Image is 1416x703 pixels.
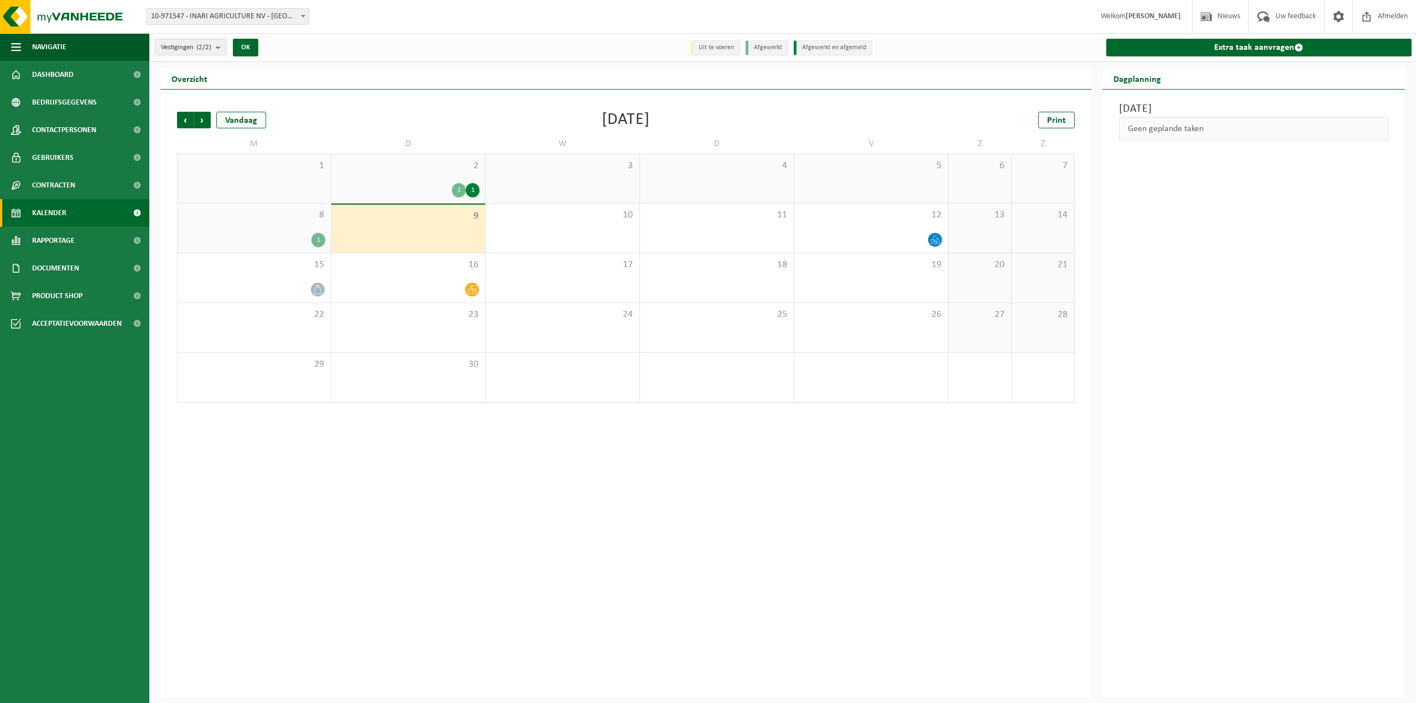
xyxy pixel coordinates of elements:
span: 7 [1017,160,1069,172]
li: Afgewerkt [746,40,788,55]
span: 10-971547 - INARI AGRICULTURE NV - DEINZE [146,8,309,25]
h3: [DATE] [1119,101,1389,117]
span: 16 [337,259,480,271]
div: 1 [311,233,325,247]
button: OK [233,39,258,56]
span: 20 [954,259,1006,271]
span: 26 [800,309,943,321]
span: 3 [491,160,634,172]
td: Z [949,134,1012,154]
span: Dashboard [32,61,74,88]
div: 1 [466,183,480,197]
a: Extra taak aanvragen [1106,39,1412,56]
span: 4 [645,160,788,172]
li: Afgewerkt en afgemeld [794,40,872,55]
iframe: chat widget [6,679,185,703]
span: 10-971547 - INARI AGRICULTURE NV - DEINZE [147,9,309,24]
span: 1 [183,160,325,172]
span: 19 [800,259,943,271]
span: 28 [1017,309,1069,321]
span: Documenten [32,254,79,282]
td: W [486,134,640,154]
span: 15 [183,259,325,271]
span: 5 [800,160,943,172]
strong: [PERSON_NAME] [1126,12,1181,20]
span: 30 [337,358,480,371]
span: 23 [337,309,480,321]
h2: Dagplanning [1102,67,1172,89]
span: Print [1047,116,1066,125]
span: Rapportage [32,227,75,254]
td: Z [1012,134,1075,154]
td: M [177,134,331,154]
h2: Overzicht [160,67,218,89]
span: 21 [1017,259,1069,271]
div: Vandaag [216,112,266,128]
span: 25 [645,309,788,321]
span: Acceptatievoorwaarden [32,310,122,337]
span: 10 [491,209,634,221]
span: 14 [1017,209,1069,221]
span: Product Shop [32,282,82,310]
span: 6 [954,160,1006,172]
span: 27 [954,309,1006,321]
li: Uit te voeren [690,40,740,55]
td: D [640,134,794,154]
div: [DATE] [602,112,650,128]
span: Kalender [32,199,66,227]
span: Contactpersonen [32,116,96,144]
span: 8 [183,209,325,221]
a: Print [1038,112,1075,128]
span: 9 [337,210,480,222]
span: 18 [645,259,788,271]
span: 12 [800,209,943,221]
span: Vestigingen [161,39,211,56]
div: 1 [452,183,466,197]
span: 17 [491,259,634,271]
span: 11 [645,209,788,221]
td: D [331,134,486,154]
span: Vorige [177,112,194,128]
span: 29 [183,358,325,371]
count: (2/2) [196,44,211,51]
span: 2 [337,160,480,172]
td: V [794,134,949,154]
div: Geen geplande taken [1119,117,1389,140]
span: Contracten [32,171,75,199]
span: Volgende [194,112,211,128]
span: 22 [183,309,325,321]
span: Navigatie [32,33,66,61]
span: 24 [491,309,634,321]
span: 13 [954,209,1006,221]
span: Gebruikers [32,144,74,171]
button: Vestigingen(2/2) [155,39,226,55]
span: Bedrijfsgegevens [32,88,97,116]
